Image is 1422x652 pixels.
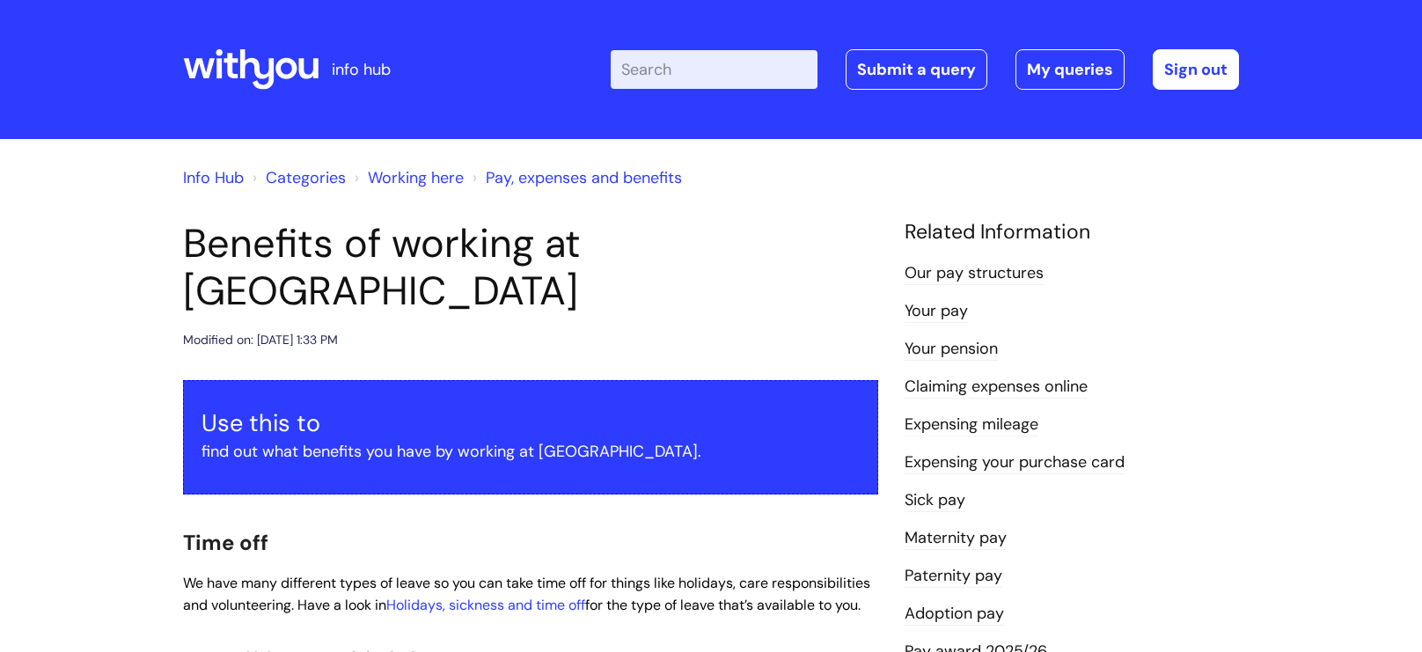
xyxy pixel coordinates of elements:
[183,220,878,315] h1: Benefits of working at [GEOGRAPHIC_DATA]
[846,49,987,90] a: Submit a query
[248,164,346,192] li: Solution home
[905,262,1044,285] a: Our pay structures
[1015,49,1125,90] a: My queries
[905,603,1004,626] a: Adoption pay
[905,220,1239,245] h4: Related Information
[905,338,998,361] a: Your pension
[183,329,338,351] div: Modified on: [DATE] 1:33 PM
[611,50,817,89] input: Search
[905,489,965,512] a: Sick pay
[1153,49,1239,90] a: Sign out
[266,167,346,188] a: Categories
[905,565,1002,588] a: Paternity pay
[332,55,391,84] p: info hub
[386,596,585,614] a: Holidays, sickness and time off
[350,164,464,192] li: Working here
[468,164,682,192] li: Pay, expenses and benefits
[905,451,1125,474] a: Expensing your purchase card
[486,167,682,188] a: Pay, expenses and benefits
[905,414,1038,436] a: Expensing mileage
[905,376,1088,399] a: Claiming expenses online
[202,437,860,465] p: find out what benefits you have by working at [GEOGRAPHIC_DATA].
[368,167,464,188] a: Working here
[202,409,860,437] h3: Use this to
[905,300,968,323] a: Your pay
[611,49,1239,90] div: | -
[183,574,870,614] span: We have many different types of leave so you can take time off for things like holidays, care res...
[905,527,1007,550] a: Maternity pay
[183,529,268,556] span: Time off
[183,167,244,188] a: Info Hub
